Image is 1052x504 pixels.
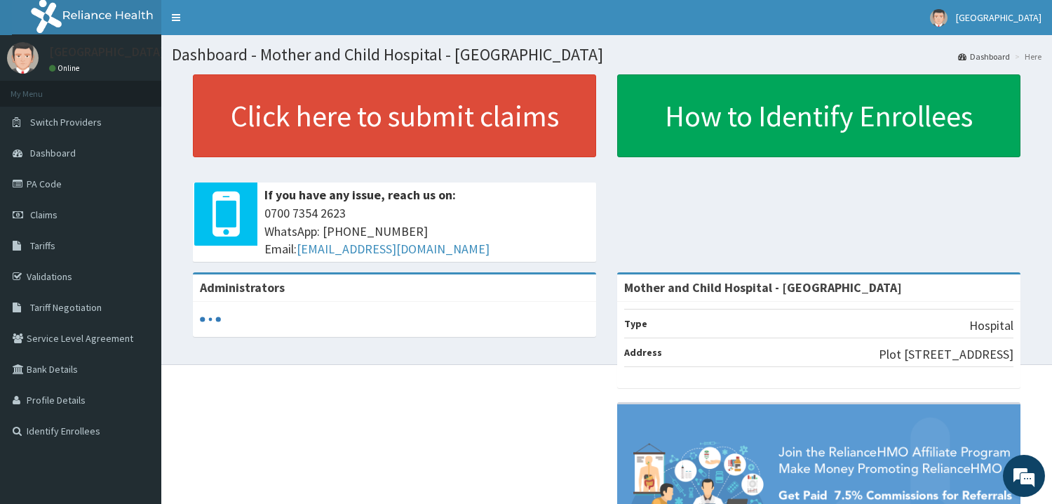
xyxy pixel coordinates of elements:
img: User Image [7,42,39,74]
a: How to Identify Enrollees [617,74,1020,157]
svg: audio-loading [200,309,221,330]
strong: Mother and Child Hospital - [GEOGRAPHIC_DATA] [624,279,902,296]
li: Here [1011,51,1041,62]
b: If you have any issue, reach us on: [264,187,456,203]
a: Online [49,63,83,73]
b: Administrators [200,279,285,296]
p: [GEOGRAPHIC_DATA] [49,46,165,58]
span: [GEOGRAPHIC_DATA] [956,11,1041,24]
span: Dashboard [30,147,76,159]
span: Claims [30,208,58,221]
span: Tariffs [30,239,55,252]
span: 0700 7354 2623 WhatsApp: [PHONE_NUMBER] Email: [264,204,589,258]
p: Hospital [969,317,1013,335]
span: Switch Providers [30,116,102,128]
h1: Dashboard - Mother and Child Hospital - [GEOGRAPHIC_DATA] [172,46,1041,64]
b: Address [624,346,662,359]
a: Dashboard [958,51,1010,62]
a: Click here to submit claims [193,74,596,157]
img: User Image [930,9,948,27]
p: Plot [STREET_ADDRESS] [879,345,1013,364]
b: Type [624,317,647,330]
span: Tariff Negotiation [30,301,102,314]
a: [EMAIL_ADDRESS][DOMAIN_NAME] [297,241,490,257]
